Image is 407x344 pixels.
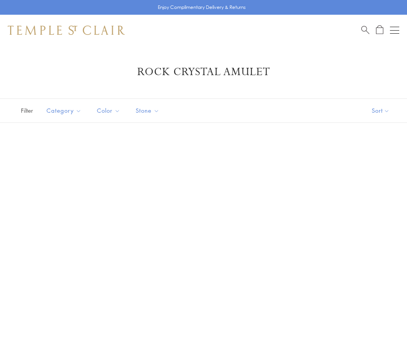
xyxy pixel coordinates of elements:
[354,99,407,122] button: Show sort by
[390,26,399,35] button: Open navigation
[41,102,87,119] button: Category
[361,25,369,35] a: Search
[43,106,87,115] span: Category
[132,106,165,115] span: Stone
[376,25,383,35] a: Open Shopping Bag
[19,65,388,79] h1: Rock Crystal Amulet
[130,102,165,119] button: Stone
[93,106,126,115] span: Color
[158,3,246,11] p: Enjoy Complimentary Delivery & Returns
[91,102,126,119] button: Color
[8,26,125,35] img: Temple St. Clair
